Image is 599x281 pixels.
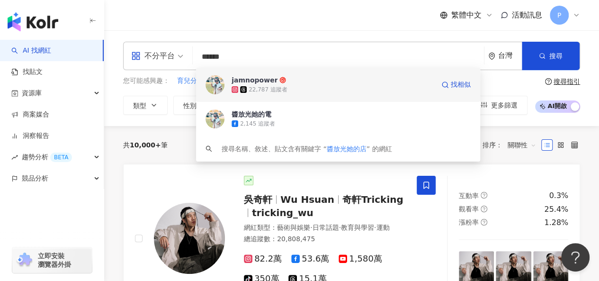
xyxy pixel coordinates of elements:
img: KOL Avatar [206,109,224,128]
span: 資源庫 [22,82,42,104]
div: 搜尋指引 [554,78,580,85]
span: 醬放光她的店 [327,145,367,153]
span: · [339,224,340,231]
span: 吳奇軒 [244,194,272,205]
div: 醬放光她的電 [232,109,271,119]
div: 台灣 [498,52,522,60]
span: search [206,145,212,152]
span: 運動 [376,224,389,231]
button: 性別 [173,96,218,115]
div: 25.4% [544,204,568,215]
span: question-circle [481,192,487,199]
a: 找相似 [441,75,471,94]
span: 82.2萬 [244,254,282,264]
iframe: Help Scout Beacon - Open [561,243,590,272]
span: 互動率 [459,192,479,199]
span: 性別 [183,102,197,109]
span: · [310,224,312,231]
a: 商案媒合 [11,110,49,119]
div: 不分平台 [131,48,175,63]
span: 趨勢分析 [22,146,72,168]
div: jamnopower [232,75,277,85]
span: 教育與學習 [341,224,374,231]
span: 10,000+ [130,141,161,149]
span: rise [11,154,18,161]
a: 找貼文 [11,67,43,77]
span: 類型 [133,102,146,109]
span: question-circle [481,206,487,212]
span: tricking_wu [252,207,313,218]
button: 類型 [123,96,168,115]
img: chrome extension [15,253,34,268]
div: 搜尋名稱、敘述、貼文含有關鍵字 “ ” 的網紅 [222,144,392,154]
span: 競品分析 [22,168,48,189]
div: 1.28% [544,218,568,228]
span: Wu Hsuan [280,194,334,205]
button: 搜尋 [522,42,580,70]
div: 2,145 追蹤者 [240,120,275,128]
a: chrome extension立即安裝 瀏覽器外掛 [12,247,92,273]
div: 22,787 追蹤者 [249,86,287,94]
span: 奇軒Tricking [342,194,403,205]
div: 網紅類型 ： [244,223,405,233]
a: 洞察報告 [11,131,49,141]
div: 0.3% [549,190,568,201]
span: 關聯性 [508,137,536,153]
span: 1,580萬 [339,254,382,264]
span: 找相似 [451,80,471,90]
span: P [557,10,561,20]
span: 日常話題 [312,224,339,231]
div: BETA [50,153,72,162]
div: 共 筆 [123,141,168,149]
span: 搜尋 [549,52,563,60]
img: KOL Avatar [206,75,224,94]
span: question-circle [481,219,487,226]
a: searchAI 找網紅 [11,46,51,55]
span: 活動訊息 [512,10,542,19]
span: appstore [131,51,141,61]
span: · [374,224,376,231]
img: KOL Avatar [154,203,225,274]
button: 育兒分享 [177,76,204,86]
span: 53.6萬 [291,254,329,264]
span: environment [488,53,495,60]
div: 排序： [483,137,541,153]
div: 總追蹤數 ： 20,808,475 [244,235,405,244]
span: question-circle [545,78,552,85]
span: 藝術與娛樂 [277,224,310,231]
button: 更多篩選 [471,96,527,115]
img: logo [8,12,58,31]
span: 繁體中文 [451,10,482,20]
span: 您可能感興趣： [123,76,170,86]
span: 更多篩選 [491,101,518,109]
span: 觀看率 [459,205,479,213]
span: 立即安裝 瀏覽器外掛 [38,252,71,269]
span: 漲粉率 [459,218,479,226]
